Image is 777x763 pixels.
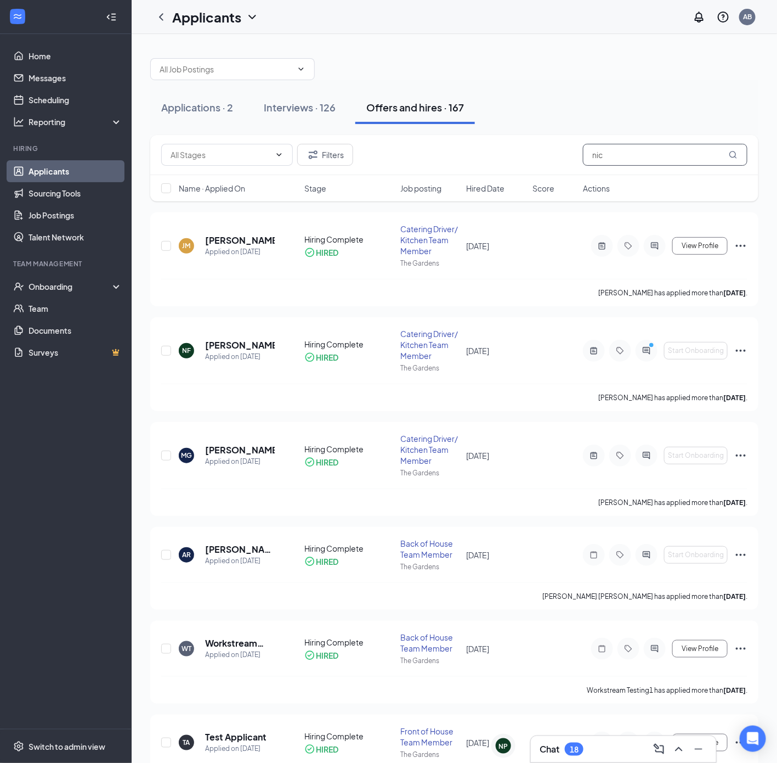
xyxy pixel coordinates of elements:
svg: ChevronLeft [155,10,168,24]
a: Applicants [29,160,122,182]
svg: Ellipses [734,239,747,253]
p: Workstream Testing1 has applied more than . [587,686,747,695]
a: Documents [29,319,122,341]
div: The Gardens [400,468,460,478]
p: [PERSON_NAME] has applied more than . [598,288,747,298]
div: Catering Driver/ Kitchen Team Member [400,223,460,256]
svg: ChevronDown [246,10,259,24]
svg: Minimize [692,743,705,756]
b: [DATE] [723,498,746,507]
a: Talent Network [29,226,122,248]
div: HIRED [316,650,338,661]
button: Minimize [690,740,707,758]
svg: ActiveNote [587,451,600,460]
svg: MagnifyingGlass [729,150,738,159]
div: Hiring Complete [304,339,394,350]
span: Score [532,183,554,194]
div: Interviews · 126 [264,100,336,114]
div: MG [181,451,192,460]
svg: WorkstreamLogo [12,11,23,22]
h5: Test Applicant [205,731,266,743]
a: Team [29,298,122,319]
svg: Analysis [13,116,24,127]
div: Hiring Complete [304,731,394,742]
div: Hiring [13,144,120,153]
div: HIRED [316,744,338,755]
svg: Ellipses [734,344,747,357]
a: Home [29,45,122,67]
div: Offers and hires · 167 [366,100,464,114]
svg: ChevronDown [275,150,283,159]
div: NF [182,346,191,355]
button: ChevronUp [670,740,688,758]
input: Search in offers and hires [583,144,747,166]
div: Applied on [DATE] [205,456,275,467]
svg: ActiveChat [648,242,661,250]
svg: Ellipses [734,449,747,462]
button: Start Onboarding [664,447,728,464]
button: ComposeMessage [650,740,668,758]
svg: CheckmarkCircle [304,744,315,755]
h1: Applicants [172,8,241,26]
span: [DATE] [466,451,489,461]
h5: [PERSON_NAME] [PERSON_NAME] [205,543,275,556]
div: Hiring Complete [304,234,394,245]
span: Start Onboarding [668,347,724,355]
svg: CheckmarkCircle [304,650,315,661]
svg: CheckmarkCircle [304,457,315,468]
svg: Settings [13,741,24,752]
svg: Tag [614,346,627,355]
a: Job Postings [29,204,122,226]
div: 18 [570,745,579,754]
div: Back of House Team Member [400,632,460,654]
span: [DATE] [466,346,489,356]
h3: Chat [540,743,559,755]
span: Start Onboarding [668,452,724,459]
svg: ActiveChat [640,551,653,559]
div: AB [743,12,752,21]
div: The Gardens [400,750,460,759]
svg: CheckmarkCircle [304,352,315,363]
p: [PERSON_NAME] has applied more than . [598,498,747,507]
span: Job posting [400,183,441,194]
div: Team Management [13,259,120,268]
span: Stage [304,183,326,194]
svg: ActiveChat [640,346,653,355]
div: HIRED [316,457,338,468]
svg: Tag [614,551,627,559]
span: View Profile [682,645,718,653]
div: The Gardens [400,656,460,665]
div: Onboarding [29,281,113,292]
span: Name · Applied On [179,183,245,194]
input: All Stages [171,149,270,161]
b: [DATE] [723,686,746,694]
div: Reporting [29,116,123,127]
svg: Notifications [693,10,706,24]
a: Messages [29,67,122,89]
div: Switch to admin view [29,741,105,752]
svg: ChevronUp [672,743,685,756]
p: [PERSON_NAME] [PERSON_NAME] has applied more than . [542,592,747,601]
div: Front of House Team Member [400,726,460,748]
svg: ComposeMessage [653,743,666,756]
svg: CheckmarkCircle [304,556,315,567]
span: [DATE] [466,738,489,748]
div: HIRED [316,247,338,258]
span: [DATE] [466,644,489,654]
h5: [PERSON_NAME] [205,444,275,456]
div: Applications · 2 [161,100,233,114]
button: Filter Filters [297,144,353,166]
div: JM [183,241,191,250]
svg: ActiveNote [595,242,609,250]
span: Hired Date [466,183,504,194]
svg: Note [595,644,609,653]
svg: CheckmarkCircle [304,247,315,258]
div: WT [182,644,191,653]
div: Back of House Team Member [400,538,460,560]
svg: QuestionInfo [717,10,730,24]
svg: Filter [307,148,320,161]
span: Actions [583,183,610,194]
button: View Profile [672,734,728,751]
button: Start Onboarding [664,342,728,360]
